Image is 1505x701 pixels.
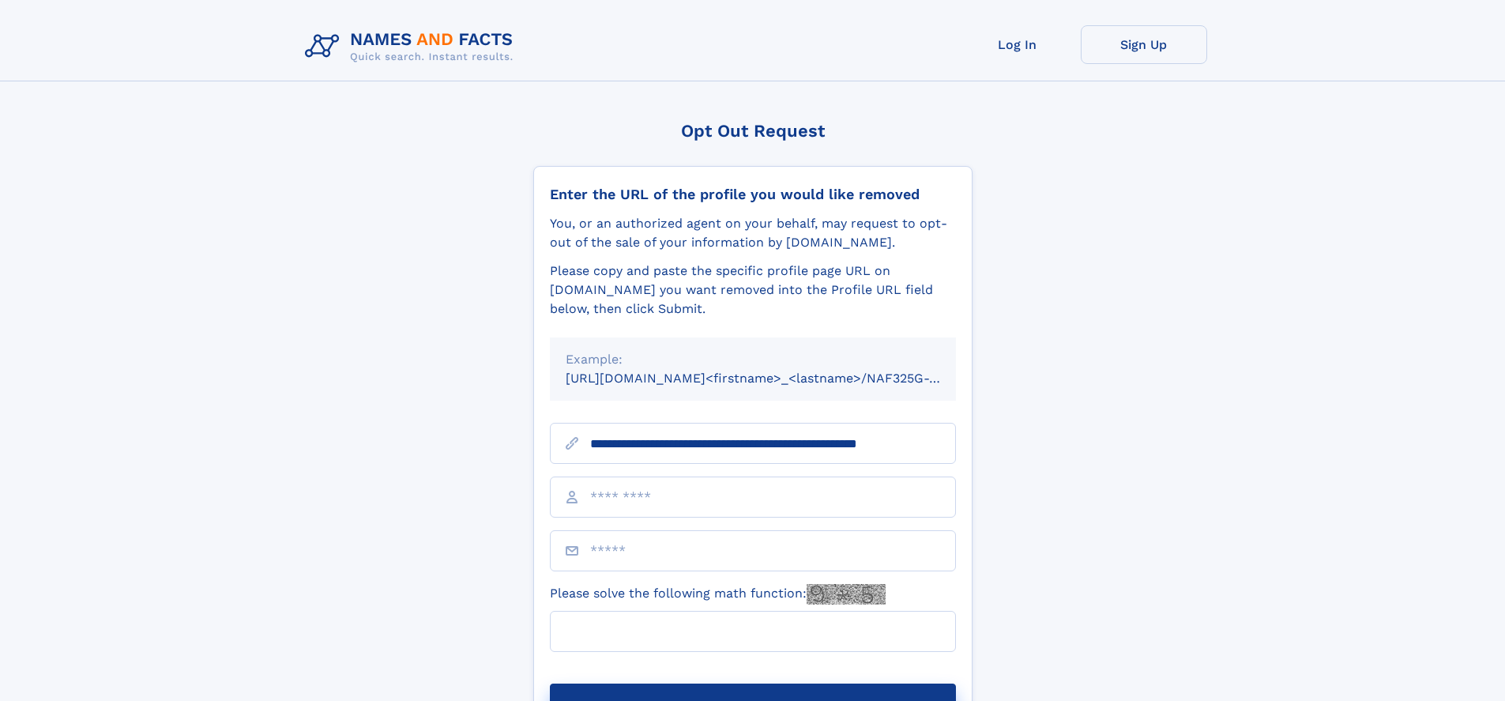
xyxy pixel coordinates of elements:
div: Opt Out Request [533,121,973,141]
a: Log In [954,25,1081,64]
small: [URL][DOMAIN_NAME]<firstname>_<lastname>/NAF325G-xxxxxxxx [566,371,986,386]
div: Enter the URL of the profile you would like removed [550,186,956,203]
a: Sign Up [1081,25,1207,64]
div: You, or an authorized agent on your behalf, may request to opt-out of the sale of your informatio... [550,214,956,252]
div: Example: [566,350,940,369]
label: Please solve the following math function: [550,584,886,605]
img: Logo Names and Facts [299,25,526,68]
div: Please copy and paste the specific profile page URL on [DOMAIN_NAME] you want removed into the Pr... [550,262,956,318]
